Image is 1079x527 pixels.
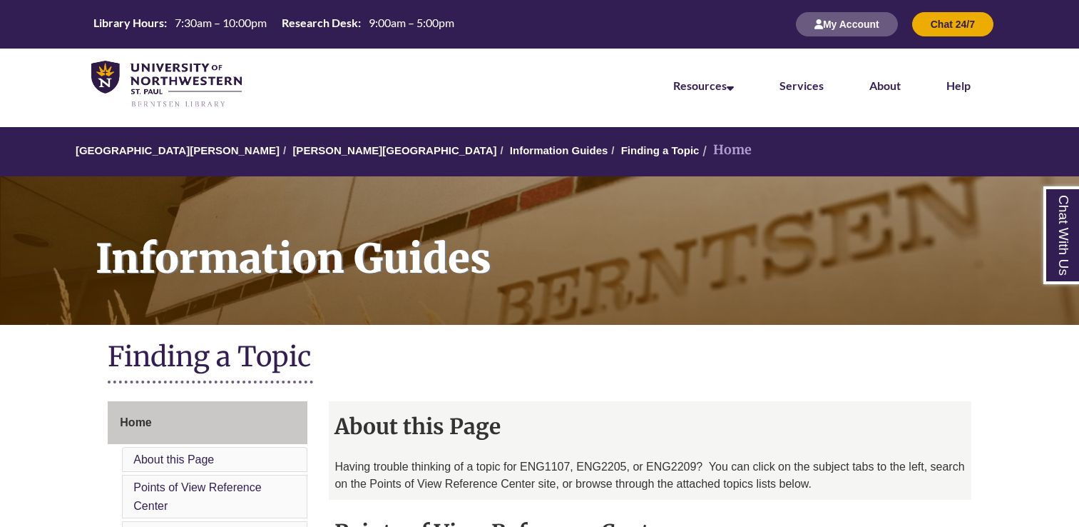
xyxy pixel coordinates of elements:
[796,18,898,30] a: My Account
[292,144,496,156] a: [PERSON_NAME][GEOGRAPHIC_DATA]
[912,12,993,36] button: Chat 24/7
[91,61,242,109] img: UNWSP Library Logo
[329,408,971,444] h2: About this Page
[673,79,734,92] a: Resources
[88,15,460,34] a: Hours Today
[133,481,261,512] a: Points of View Reference Center
[276,15,363,31] th: Research Desk:
[796,12,898,36] button: My Account
[369,16,454,29] span: 9:00am – 5:00pm
[80,176,1079,306] h1: Information Guides
[869,79,901,92] a: About
[621,144,700,156] a: Finding a Topic
[699,140,752,161] li: Home
[334,458,965,493] p: Having trouble thinking of a topic for ENG1107, ENG2205, or ENG2209? You can click on the subject...
[912,18,993,30] a: Chat 24/7
[779,79,824,92] a: Services
[76,144,280,156] a: [GEOGRAPHIC_DATA][PERSON_NAME]
[108,401,307,444] a: Home
[88,15,460,33] table: Hours Today
[108,339,971,377] h1: Finding a Topic
[510,144,608,156] a: Information Guides
[88,15,169,31] th: Library Hours:
[946,79,971,92] a: Help
[133,453,214,466] a: About this Page
[120,416,151,428] span: Home
[175,16,267,29] span: 7:30am – 10:00pm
